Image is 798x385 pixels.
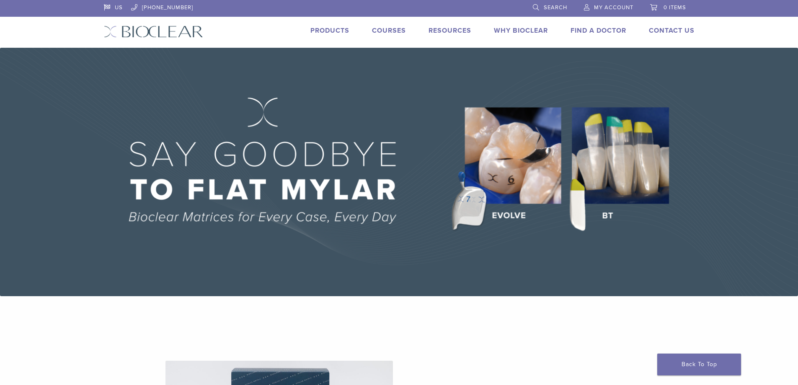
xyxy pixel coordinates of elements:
[594,4,633,11] span: My Account
[104,26,203,38] img: Bioclear
[429,26,471,35] a: Resources
[494,26,548,35] a: Why Bioclear
[664,4,686,11] span: 0 items
[372,26,406,35] a: Courses
[649,26,695,35] a: Contact Us
[571,26,626,35] a: Find A Doctor
[310,26,349,35] a: Products
[657,354,741,375] a: Back To Top
[544,4,567,11] span: Search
